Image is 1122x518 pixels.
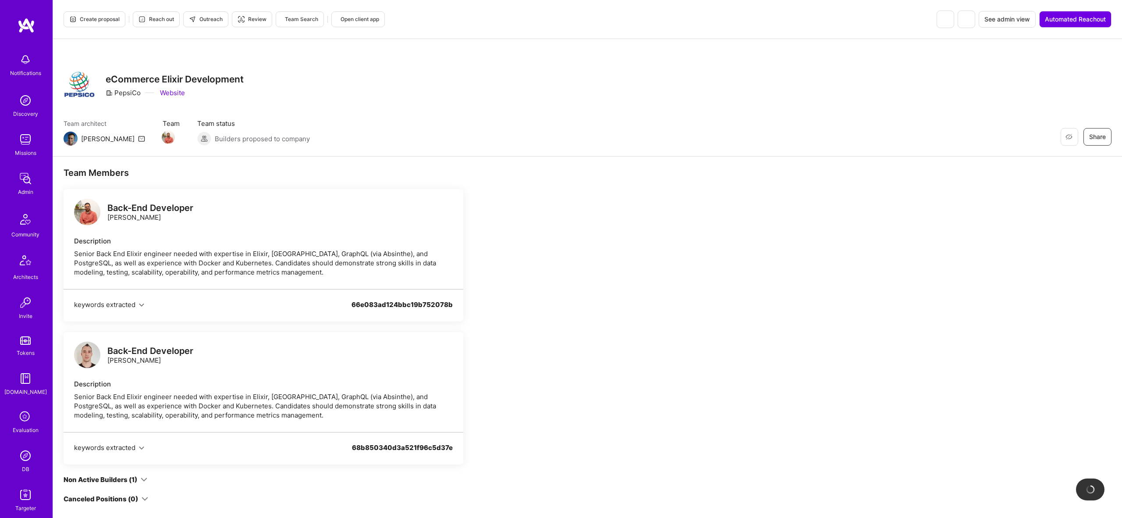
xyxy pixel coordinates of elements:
a: logo [74,342,100,370]
button: keywords extracted [74,443,144,452]
img: logo [18,18,35,33]
button: Open client app [331,11,385,27]
img: loading [1084,483,1096,495]
div: Description [74,236,453,246]
div: PepsiCo [106,88,141,97]
button: See admin view [979,11,1036,28]
img: guide book [17,370,34,387]
span: Team [163,119,180,128]
span: Create proposal [69,15,120,23]
div: Invite [19,311,32,321]
img: Admin Search [17,447,34,464]
img: Team Architect [64,132,78,146]
span: Team Search [281,15,318,23]
img: bell [17,51,34,68]
img: logo [74,199,100,225]
h3: eCommerce Elixir Development [106,74,244,85]
div: 66e083ad124bbc19b752078b [352,300,453,320]
div: Discovery [13,109,38,118]
span: Builders proposed to company [215,134,310,143]
img: Builders proposed to company [197,132,211,146]
div: [DOMAIN_NAME] [4,387,47,397]
div: Community [11,230,39,239]
span: Reach out [138,15,174,23]
img: logo [74,342,100,368]
button: Automated Reachout [1039,11,1111,28]
div: Evaluation [13,425,39,435]
img: teamwork [17,131,34,148]
img: admin teamwork [17,170,34,187]
button: Outreach [183,11,228,27]
div: Back-End Developer [107,347,193,356]
i: icon Proposal [69,16,76,23]
span: See admin view [984,15,1030,24]
span: Open client app [337,15,379,23]
button: Team Search [276,11,324,27]
i: icon Chevron [139,446,144,451]
div: Description [74,379,453,389]
i: icon Chevron [139,303,144,308]
i: icon ArrowDown [141,476,147,483]
i: icon EyeClosed [1065,133,1072,140]
img: Invite [17,294,34,311]
div: Senior Back End Elixir engineer needed with expertise in Elixir, [GEOGRAPHIC_DATA], GraphQL (via ... [74,392,453,420]
img: Skill Targeter [17,486,34,504]
img: Company Logo [64,70,95,101]
a: Website [158,88,185,97]
div: Canceled Positions (0) [64,494,138,504]
span: Team architect [64,119,145,128]
img: Team Member Avatar [162,131,175,144]
button: keywords extracted [74,300,144,309]
img: Architects [15,251,36,272]
i: icon CompanyGray [106,89,113,96]
i: icon ArrowDown [142,496,148,502]
button: Create proposal [64,11,125,27]
div: Team Members [64,167,463,179]
div: [PERSON_NAME] [81,134,135,143]
span: Review [238,15,266,23]
div: Missions [15,148,36,157]
div: Admin [18,187,33,196]
div: 68b850340d3a521f96c5d37e [352,443,453,463]
span: Automated Reachout [1045,15,1106,24]
img: tokens [20,336,31,345]
div: [PERSON_NAME] [107,347,193,365]
span: Share [1089,132,1106,141]
button: Review [232,11,272,27]
div: DB [22,464,29,474]
div: [PERSON_NAME] [107,204,193,222]
a: logo [74,199,100,227]
button: Reach out [133,11,180,27]
img: discovery [17,92,34,109]
div: Tokens [17,348,35,357]
div: Notifications [10,68,41,78]
div: Non Active Builders (1) [64,475,137,484]
span: Outreach [189,15,223,23]
img: Community [15,209,36,230]
div: Targeter [15,504,36,513]
i: icon SelectionTeam [17,409,34,425]
span: Team status [197,119,310,128]
div: Back-End Developer [107,204,193,213]
div: Senior Back End Elixir engineer needed with expertise in Elixir, [GEOGRAPHIC_DATA], GraphQL (via ... [74,249,453,277]
a: Team Member Avatar [163,130,174,145]
i: icon Targeter [238,16,245,23]
button: Share [1083,128,1111,146]
div: Architects [13,272,38,282]
i: icon Mail [138,135,145,142]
